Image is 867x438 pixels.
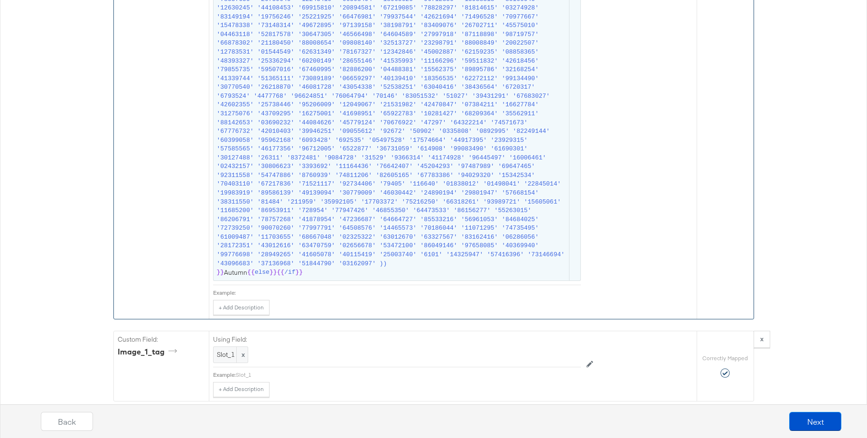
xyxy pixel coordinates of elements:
[118,335,205,344] label: Custom Field:
[213,300,270,315] button: + Add Description
[236,371,581,379] div: Slot_1
[217,268,224,277] span: }}
[296,268,303,277] span: }}
[789,412,841,431] button: Next
[213,382,270,397] button: + Add Description
[213,371,236,379] div: Example:
[236,347,248,363] span: x
[760,335,764,343] strong: x
[702,354,748,362] label: Correctly Mapped
[277,268,285,277] span: {{
[41,412,93,431] button: Back
[213,335,581,344] label: Using Field:
[255,268,270,277] span: else
[270,268,277,277] span: }}
[118,346,180,357] div: image_1_tag
[217,350,244,359] span: Slot_1
[213,289,236,297] div: Example:
[284,268,295,277] span: /if
[754,331,770,348] button: x
[247,268,255,277] span: {{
